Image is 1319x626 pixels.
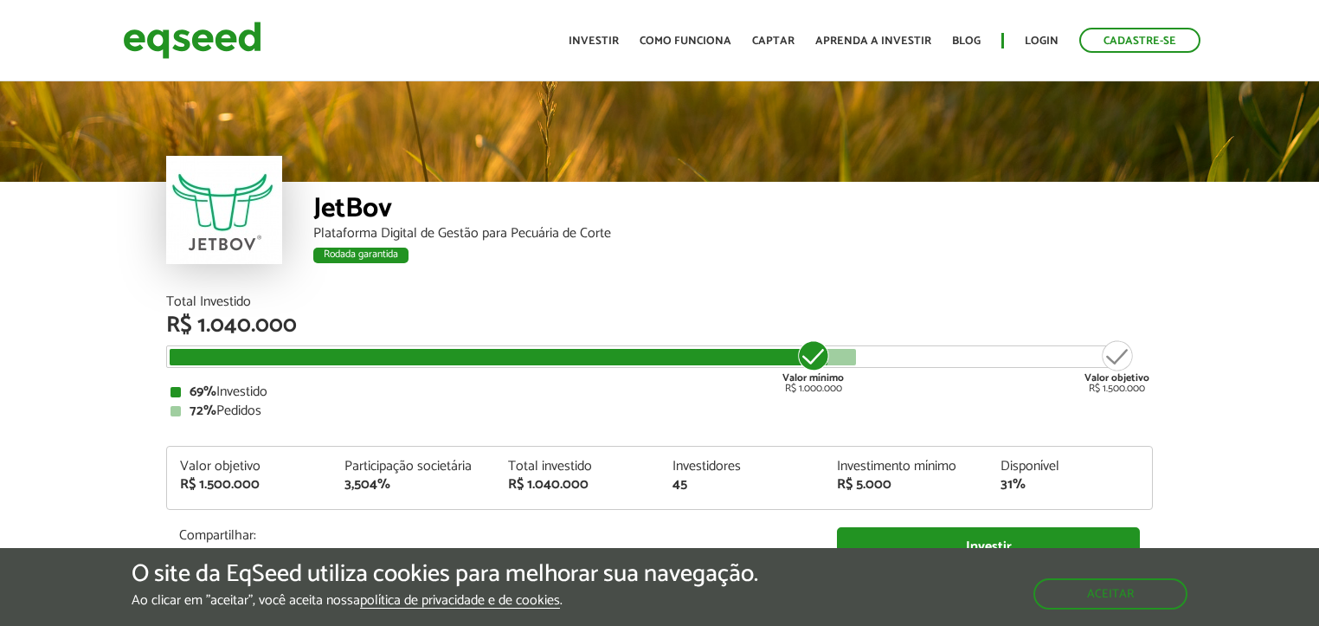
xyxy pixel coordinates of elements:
[179,527,811,544] p: Compartilhar:
[123,17,261,63] img: EqSeed
[132,592,758,609] p: Ao clicar em "aceitar", você aceita nossa .
[569,35,619,47] a: Investir
[190,399,216,423] strong: 72%
[171,385,1148,399] div: Investido
[781,339,846,394] div: R$ 1.000.000
[166,295,1153,309] div: Total Investido
[672,478,811,492] div: 45
[837,527,1140,566] a: Investir
[180,478,318,492] div: R$ 1.500.000
[360,594,560,609] a: política de privacidade e de cookies
[508,460,647,474] div: Total investido
[508,478,647,492] div: R$ 1.040.000
[171,404,1148,418] div: Pedidos
[313,248,409,263] div: Rodada garantida
[1001,478,1139,492] div: 31%
[640,35,731,47] a: Como funciona
[190,380,216,403] strong: 69%
[952,35,981,47] a: Blog
[837,478,975,492] div: R$ 5.000
[344,478,483,492] div: 3,504%
[782,370,844,386] strong: Valor mínimo
[166,314,1153,337] div: R$ 1.040.000
[344,460,483,474] div: Participação societária
[313,227,1153,241] div: Plataforma Digital de Gestão para Pecuária de Corte
[752,35,795,47] a: Captar
[1084,370,1149,386] strong: Valor objetivo
[180,460,318,474] div: Valor objetivo
[313,195,1153,227] div: JetBov
[1084,339,1149,394] div: R$ 1.500.000
[1001,460,1139,474] div: Disponível
[837,460,975,474] div: Investimento mínimo
[132,561,758,588] h5: O site da EqSeed utiliza cookies para melhorar sua navegação.
[1025,35,1058,47] a: Login
[815,35,931,47] a: Aprenda a investir
[1079,28,1200,53] a: Cadastre-se
[672,460,811,474] div: Investidores
[1033,578,1187,610] button: Aceitar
